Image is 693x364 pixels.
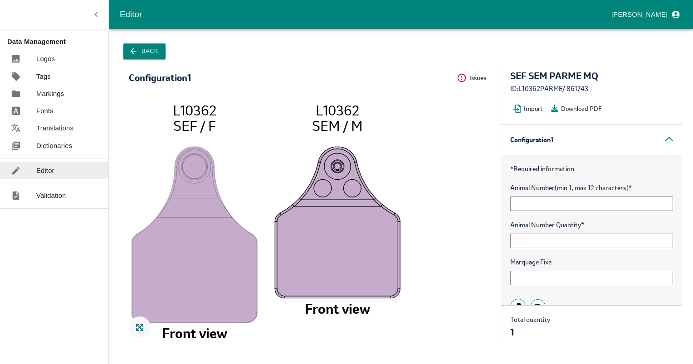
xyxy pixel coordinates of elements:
p: Validation [36,191,66,201]
p: Logos [36,54,55,64]
span: Marquage Fixe [510,257,673,267]
tspan: SEM / M [312,117,363,135]
p: Dictionaries [36,141,72,151]
tspan: L10362 [316,101,359,120]
p: Markings [36,89,64,99]
p: Editor [36,166,54,176]
tspan: L10362 [173,101,216,120]
div: Configuration 1 [129,73,191,83]
div: Total quantity [510,315,550,338]
button: Import [510,102,548,115]
p: Tags [36,72,51,81]
p: Fonts [36,106,54,116]
div: Editor [120,8,608,21]
div: 1 [510,327,550,337]
p: Translations [36,123,73,133]
div: ID: L10362PARME / 861743 [510,84,673,94]
tspan: Front view [305,300,370,318]
tspan: SEF / F [173,117,216,135]
button: Issues [457,71,492,85]
button: Back [123,43,166,59]
p: Required information [510,164,673,174]
button: Download PDF [548,102,607,115]
p: [PERSON_NAME] [611,10,668,19]
button: profile [608,7,682,22]
div: Configuration 1 [501,125,682,155]
div: SEF SEM PARME MQ [510,71,673,81]
span: Animal Number (min 1, max 12 characters) [510,183,673,193]
p: Data Management [7,37,108,47]
span: Animal Number Quantity [510,220,673,230]
tspan: Front view [162,324,227,342]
